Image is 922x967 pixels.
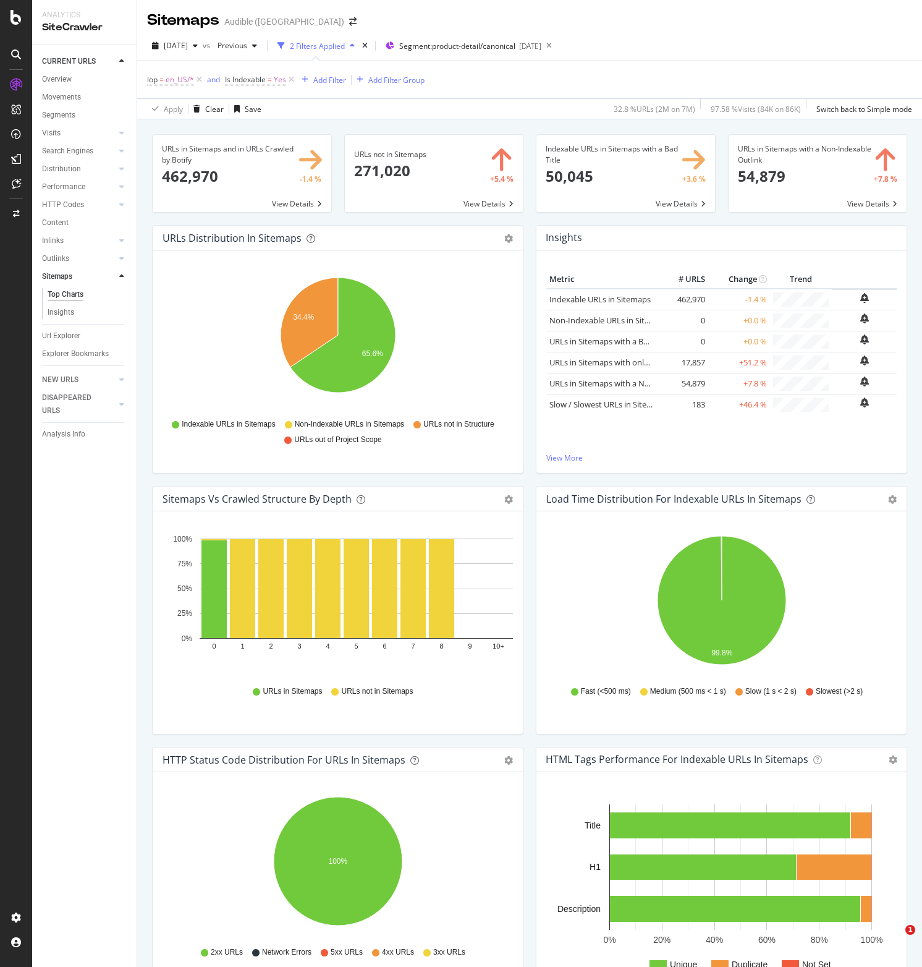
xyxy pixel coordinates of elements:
div: Inlinks [42,234,64,247]
h4: HTML Tags Performance for Indexable URLs in Sitemaps [546,751,808,768]
button: Previous [213,36,262,56]
text: 0% [182,634,193,643]
div: Sitemaps [42,270,72,283]
text: 6 [383,643,386,650]
div: Analytics [42,10,127,20]
td: +46.4 % [708,394,770,415]
div: Sitemaps vs Crawled Structure by Depth [163,493,352,505]
text: 3 [297,643,301,650]
text: 4 [326,643,329,650]
text: 75% [177,560,192,568]
text: 80% [811,935,828,945]
span: Slow (1 s < 2 s) [745,686,797,697]
a: URLs in Sitemaps with a Non-Indexable Outlink [549,378,722,389]
text: H1 [590,863,601,872]
div: A chart. [163,792,513,935]
div: bell-plus [860,313,869,323]
span: Previous [213,40,247,51]
a: CURRENT URLS [42,55,116,68]
text: 34.4% [293,313,314,322]
text: 40% [706,935,723,945]
td: 183 [659,394,708,415]
div: Load Time Distribution for Indexable URLs in Sitemaps [546,493,801,505]
div: Content [42,216,69,229]
span: URLs not in Structure [423,419,494,430]
span: Yes [274,71,286,88]
span: lop [147,74,158,85]
a: Explorer Bookmarks [42,347,128,360]
text: 50% [177,584,192,593]
button: Apply [147,99,183,119]
div: Outlinks [42,252,69,265]
button: Add Filter [297,72,346,87]
text: 99.8% [711,649,732,657]
a: Sitemaps [42,270,116,283]
div: Search Engines [42,145,93,158]
span: Fast (<500 ms) [581,686,631,697]
span: Non-Indexable URLs in Sitemaps [295,419,404,430]
div: Distribution [42,163,81,176]
td: +7.8 % [708,373,770,394]
a: HTTP Codes [42,198,116,211]
th: Metric [546,270,659,289]
div: DISAPPEARED URLS [42,391,104,417]
a: Visits [42,127,116,140]
a: DISAPPEARED URLS [42,391,116,417]
div: gear [504,234,513,243]
div: Visits [42,127,61,140]
text: 65.6% [362,349,383,358]
span: 5xx URLs [331,947,363,958]
div: 32.8 % URLs ( 2M on 7M ) [614,104,695,114]
div: arrow-right-arrow-left [349,17,357,26]
div: URLs Distribution in Sitemaps [163,232,302,244]
button: Segment:product-detail/canonical[DATE] [381,36,541,56]
div: CURRENT URLS [42,55,96,68]
a: Outlinks [42,252,116,265]
div: HTTP Status Code Distribution For URLs in Sitemaps [163,754,405,766]
div: 97.58 % Visits ( 84K on 86K ) [711,104,801,114]
div: Insights [48,306,74,319]
div: Explorer Bookmarks [42,347,109,360]
span: URLs in Sitemaps [263,686,322,697]
a: Search Engines [42,145,116,158]
a: Movements [42,91,128,104]
svg: A chart. [546,531,897,675]
button: and [207,74,220,85]
button: Add Filter Group [352,72,425,87]
div: A chart. [163,531,513,675]
text: 100% [329,857,348,866]
span: en_US/* [166,71,194,88]
div: NEW URLS [42,373,78,386]
span: 2xx URLs [211,947,243,958]
div: bell-plus [860,356,869,365]
text: 0% [603,935,615,945]
div: bell-plus [860,293,869,303]
td: +0.0 % [708,331,770,352]
td: 0 [659,331,708,352]
div: times [360,40,370,52]
a: Overview [42,73,128,86]
div: Performance [42,181,85,194]
th: Trend [770,270,832,289]
text: 1 [240,643,244,650]
td: +51.2 % [708,352,770,373]
text: 10+ [493,643,504,650]
text: 100% [861,935,883,945]
text: 100% [173,535,192,543]
text: Description [557,904,601,914]
button: Save [229,99,261,119]
div: gear [504,756,513,765]
text: 5 [354,643,358,650]
button: Clear [188,99,224,119]
div: [DATE] [519,41,541,51]
div: Top Charts [48,288,83,301]
div: 2 Filters Applied [290,41,345,51]
span: 4xx URLs [382,947,414,958]
td: 54,879 [659,373,708,394]
span: 1 [905,925,915,935]
a: Indexable URLs in Sitemaps [549,294,651,305]
span: vs [203,40,213,51]
div: A chart. [163,270,513,414]
a: Performance [42,181,116,194]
